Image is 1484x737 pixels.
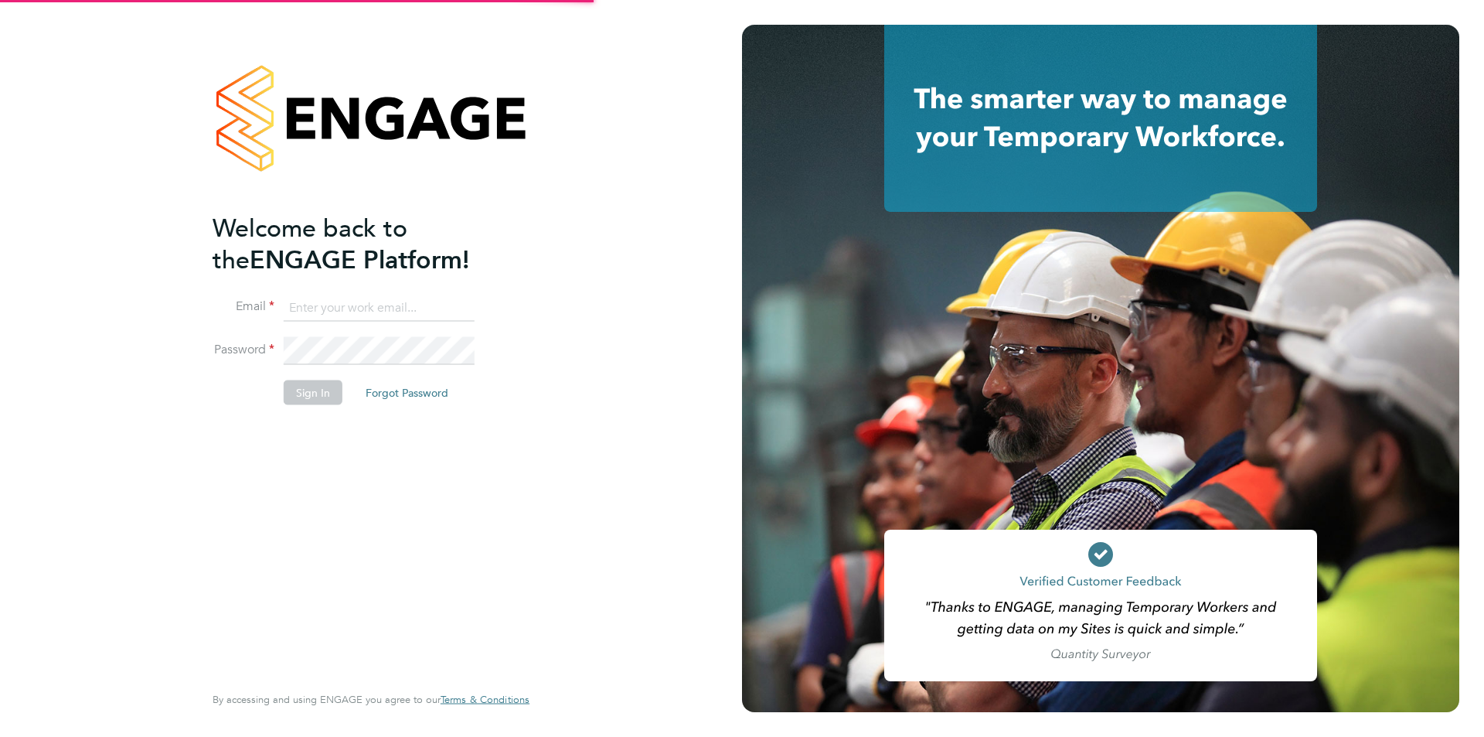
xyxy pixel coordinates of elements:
h2: ENGAGE Platform! [213,212,514,275]
span: Welcome back to the [213,213,407,275]
label: Email [213,299,274,315]
span: By accessing and using ENGAGE you agree to our [213,693,529,706]
button: Forgot Password [353,380,461,405]
button: Sign In [284,380,342,405]
label: Password [213,342,274,358]
a: Terms & Conditions [441,694,529,706]
input: Enter your work email... [284,294,475,322]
